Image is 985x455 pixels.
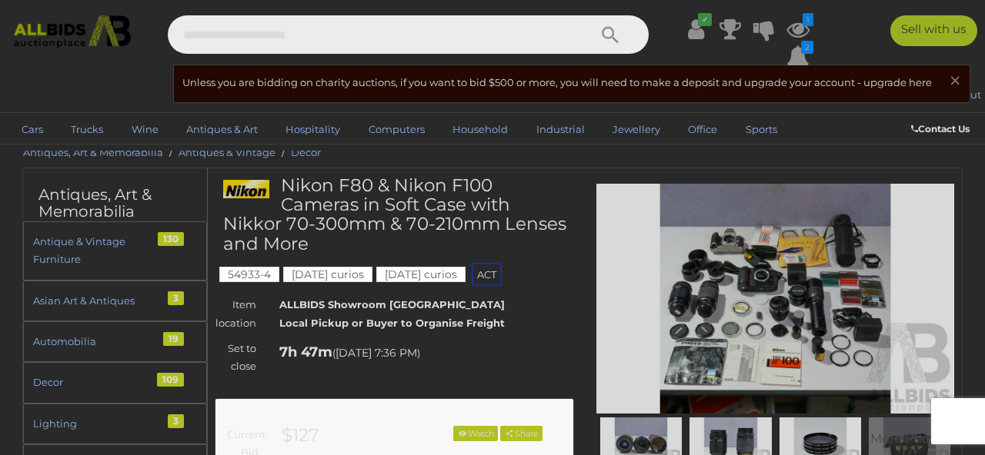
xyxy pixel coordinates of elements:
[736,117,787,142] a: Sports
[376,268,466,281] a: [DATE] curios
[12,142,141,168] a: [GEOGRAPHIC_DATA]
[204,296,268,332] div: Item location
[803,13,813,26] i: 1
[38,186,192,220] h2: Antiques, Art & Memorabilia
[219,268,279,281] a: 54933-4
[23,281,207,321] a: Asian Art & Antiques 3
[33,233,160,269] div: Antique & Vintage Furniture
[33,333,160,350] div: Automobilia
[603,117,670,142] a: Jewellery
[283,267,372,282] mark: [DATE] curios
[204,340,268,376] div: Set to close
[698,13,712,26] i: ✔
[500,426,543,442] button: Share
[12,117,53,142] a: Cars
[223,180,269,198] img: Nikon F80 & Nikon F100 Cameras in Soft Case with Nikkor 70-300mm & 70-210mm Lenses and More
[168,291,184,305] div: 3
[472,263,502,286] span: ACT
[23,321,207,362] a: Automobilia 19
[168,414,184,428] div: 3
[291,146,321,158] a: Decor
[219,267,279,282] mark: 54933-4
[279,298,505,311] strong: ALLBIDS Showroom [GEOGRAPHIC_DATA]
[442,117,518,142] a: Household
[157,373,184,387] div: 109
[453,426,498,442] button: Watch
[7,15,137,48] img: Allbids.com.au
[336,346,417,360] span: [DATE] 7:36 PM
[61,117,113,142] a: Trucks
[282,424,319,446] strong: $127
[596,184,954,414] img: Nikon F80 & Nikon F100 Cameras in Soft Case with Nikkor 70-300mm & 70-210mm Lenses and More
[179,146,275,158] a: Antiques & Vintage
[33,292,160,310] div: Asian Art & Antiques
[158,232,184,246] div: 130
[948,65,962,95] span: ×
[33,415,160,433] div: Lighting
[122,117,169,142] a: Wine
[163,332,184,346] div: 19
[786,43,810,71] a: 2
[911,121,973,138] a: Contact Us
[685,15,708,43] a: ✔
[376,267,466,282] mark: [DATE] curios
[801,41,813,54] i: 2
[33,374,160,391] div: Decor
[23,221,207,281] a: Antique & Vintage Furniture 130
[786,15,810,43] a: 1
[572,15,649,54] button: Search
[359,117,435,142] a: Computers
[279,344,332,360] strong: 7h 47m
[526,117,595,142] a: Industrial
[678,117,727,142] a: Office
[23,362,207,403] a: Decor 109
[911,123,970,135] b: Contact Us
[176,117,268,142] a: Antiques & Art
[453,426,498,442] li: Watch this item
[279,317,505,329] strong: Local Pickup or Buyer to Organise Freight
[275,117,350,142] a: Hospitality
[223,176,569,254] h1: Nikon F80 & Nikon F100 Cameras in Soft Case with Nikkor 70-300mm & 70-210mm Lenses and More
[283,268,372,281] a: [DATE] curios
[23,404,207,444] a: Lighting 3
[332,347,420,359] span: ( )
[23,146,163,158] a: Antiques, Art & Memorabilia
[890,15,977,46] a: Sell with us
